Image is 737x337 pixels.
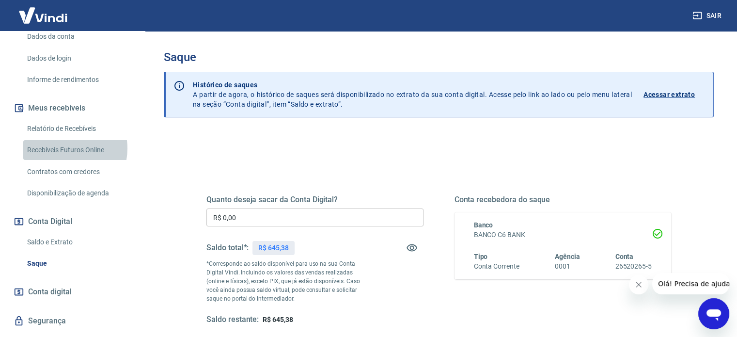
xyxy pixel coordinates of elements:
a: Recebíveis Futuros Online [23,140,133,160]
h6: 0001 [555,261,580,272]
img: Vindi [12,0,75,30]
p: Histórico de saques [193,80,632,90]
h5: Conta recebedora do saque [455,195,672,205]
span: Conta digital [28,285,72,299]
p: Acessar extrato [643,90,695,99]
button: Conta Digital [12,211,133,232]
button: Meus recebíveis [12,97,133,119]
a: Dados da conta [23,27,133,47]
a: Relatório de Recebíveis [23,119,133,139]
a: Saldo e Extrato [23,232,133,252]
span: Conta [615,253,633,260]
a: Acessar extrato [643,80,706,109]
h6: Conta Corrente [474,261,519,272]
a: Informe de rendimentos [23,70,133,90]
h3: Saque [164,50,714,64]
span: R$ 645,38 [263,316,293,323]
a: Saque [23,254,133,273]
a: Contratos com credores [23,162,133,182]
p: R$ 645,38 [258,243,289,253]
h6: 26520265-5 [615,261,652,272]
h6: BANCO C6 BANK [474,230,652,240]
a: Dados de login [23,48,133,68]
a: Conta digital [12,281,133,303]
p: A partir de agora, o histórico de saques será disponibilizado no extrato da sua conta digital. Ac... [193,80,632,109]
h5: Saldo total*: [206,243,249,253]
iframe: Botão para abrir a janela de mensagens [698,298,729,329]
span: Banco [474,221,493,229]
h5: Quanto deseja sacar da Conta Digital? [206,195,423,205]
h5: Saldo restante: [206,315,259,325]
button: Sair [690,7,725,25]
span: Agência [555,253,580,260]
a: Segurança [12,310,133,332]
span: Tipo [474,253,488,260]
span: Olá! Precisa de ajuda? [6,7,81,15]
iframe: Fechar mensagem [629,275,648,294]
p: *Corresponde ao saldo disponível para uso na sua Conta Digital Vindi. Incluindo os valores das ve... [206,259,369,303]
a: Disponibilização de agenda [23,183,133,203]
iframe: Mensagem da empresa [652,273,729,294]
